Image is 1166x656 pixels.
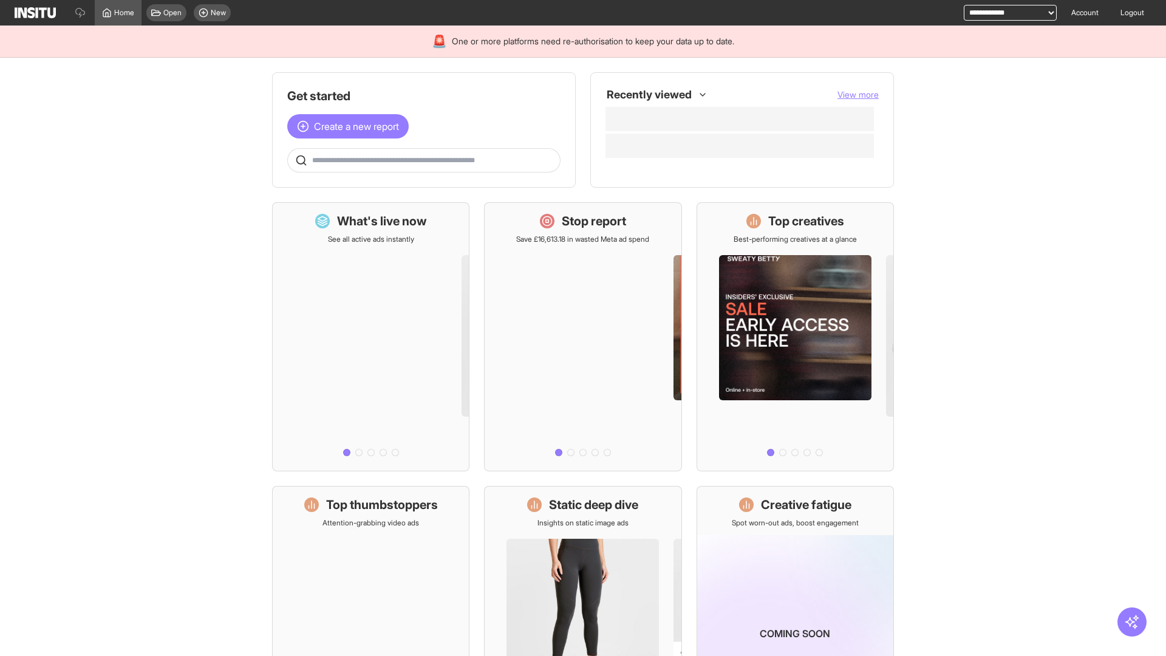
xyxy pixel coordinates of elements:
span: Open [163,8,182,18]
span: New [211,8,226,18]
h1: Top thumbstoppers [326,496,438,513]
h1: Static deep dive [549,496,638,513]
a: What's live nowSee all active ads instantly [272,202,469,471]
span: One or more platforms need re-authorisation to keep your data up to date. [452,35,734,47]
p: Insights on static image ads [537,518,629,528]
span: Home [114,8,134,18]
h1: Stop report [562,213,626,230]
p: Best-performing creatives at a glance [734,234,857,244]
h1: What's live now [337,213,427,230]
button: Create a new report [287,114,409,138]
span: View more [837,89,879,100]
a: Stop reportSave £16,613.18 in wasted Meta ad spend [484,202,681,471]
button: View more [837,89,879,101]
span: Create a new report [314,119,399,134]
img: Logo [15,7,56,18]
h1: Top creatives [768,213,844,230]
a: Top creativesBest-performing creatives at a glance [697,202,894,471]
p: Attention-grabbing video ads [322,518,419,528]
div: 🚨 [432,33,447,50]
p: See all active ads instantly [328,234,414,244]
h1: Get started [287,87,561,104]
p: Save £16,613.18 in wasted Meta ad spend [516,234,649,244]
